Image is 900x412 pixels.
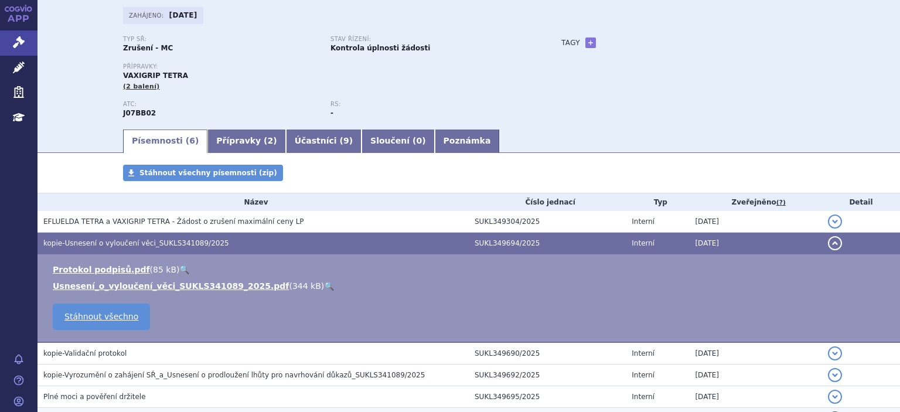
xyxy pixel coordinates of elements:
[43,349,127,357] span: kopie-Validační protokol
[585,38,596,48] a: +
[469,233,626,254] td: SUKL349694/2025
[207,130,285,153] a: Přípravky (2)
[561,36,580,50] h3: Tagy
[469,342,626,365] td: SUKL349690/2025
[330,109,333,117] strong: -
[776,199,786,207] abbr: (?)
[632,393,654,401] span: Interní
[43,217,304,226] span: EFLUELDA TETRA a VAXIGRIP TETRA - Žádost o zrušení maximální ceny LP
[43,393,146,401] span: Plné moci a pověření držitele
[416,136,422,145] span: 0
[53,281,289,291] a: Usnesení_o_vyloučení_věci_SUKLS341089_2025.pdf
[828,390,842,404] button: detail
[123,36,319,43] p: Typ SŘ:
[53,280,888,292] li: ( )
[43,239,229,247] span: kopie-Usnesení o vyloučení věci_SUKLS341089/2025
[123,83,160,90] span: (2 balení)
[469,365,626,386] td: SUKL349692/2025
[632,371,654,379] span: Interní
[626,193,689,211] th: Typ
[828,236,842,250] button: detail
[123,165,283,181] a: Stáhnout všechny písemnosti (zip)
[189,136,195,145] span: 6
[689,386,822,408] td: [DATE]
[179,265,189,274] a: 🔍
[828,368,842,382] button: detail
[330,44,430,52] strong: Kontrola úplnosti žádosti
[632,349,654,357] span: Interní
[330,101,526,108] p: RS:
[324,281,334,291] a: 🔍
[53,304,150,330] a: Stáhnout všechno
[292,281,321,291] span: 344 kB
[828,214,842,229] button: detail
[822,193,900,211] th: Detail
[268,136,274,145] span: 2
[469,193,626,211] th: Číslo jednací
[689,365,822,386] td: [DATE]
[139,169,277,177] span: Stáhnout všechny písemnosti (zip)
[53,264,888,275] li: ( )
[286,130,362,153] a: Účastníci (9)
[469,211,626,233] td: SUKL349304/2025
[123,71,188,80] span: VAXIGRIP TETRA
[123,101,319,108] p: ATC:
[53,265,150,274] a: Protokol podpisů.pdf
[632,217,654,226] span: Interní
[469,386,626,408] td: SUKL349695/2025
[43,371,425,379] span: kopie-Vyrozumění o zahájení SŘ_a_Usnesení o prodloužení lhůty pro navrhování důkazů_SUKLS341089/2025
[129,11,166,20] span: Zahájeno:
[123,130,207,153] a: Písemnosti (6)
[123,44,173,52] strong: Zrušení - MC
[689,342,822,365] td: [DATE]
[632,239,654,247] span: Interní
[123,63,538,70] p: Přípravky:
[169,11,197,19] strong: [DATE]
[689,211,822,233] td: [DATE]
[689,233,822,254] td: [DATE]
[153,265,176,274] span: 85 kB
[689,193,822,211] th: Zveřejněno
[330,36,526,43] p: Stav řízení:
[362,130,434,153] a: Sloučení (0)
[37,193,469,211] th: Název
[435,130,500,153] a: Poznámka
[828,346,842,360] button: detail
[123,109,156,117] strong: CHŘIPKA, INAKTIVOVANÁ VAKCÍNA, ŠTĚPENÝ VIRUS NEBO POVRCHOVÝ ANTIGEN
[343,136,349,145] span: 9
